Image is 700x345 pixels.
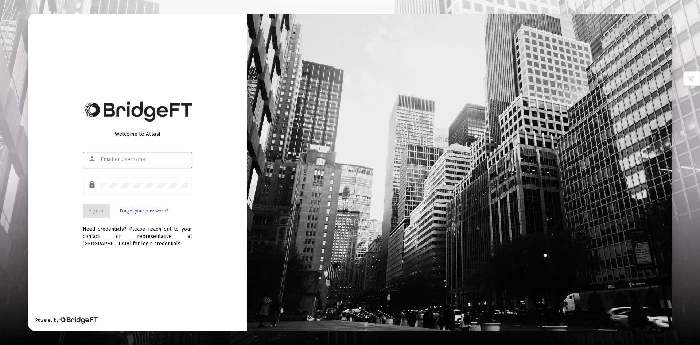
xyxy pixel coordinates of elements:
[88,154,97,163] mat-icon: person
[89,208,105,214] span: Sign In
[120,207,168,215] a: Forgot your password?
[83,130,192,138] div: Welcome to Atlas!
[88,180,97,189] mat-icon: lock
[83,204,110,218] button: Sign In
[83,101,192,122] img: Bridge Financial Technology Logo
[35,317,98,324] div: Powered by
[59,317,98,324] img: Bridge Financial Technology Logo
[83,218,192,248] div: Need credentials? Please reach out to your contact or representative at [GEOGRAPHIC_DATA] for log...
[101,157,188,162] input: Email or Username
